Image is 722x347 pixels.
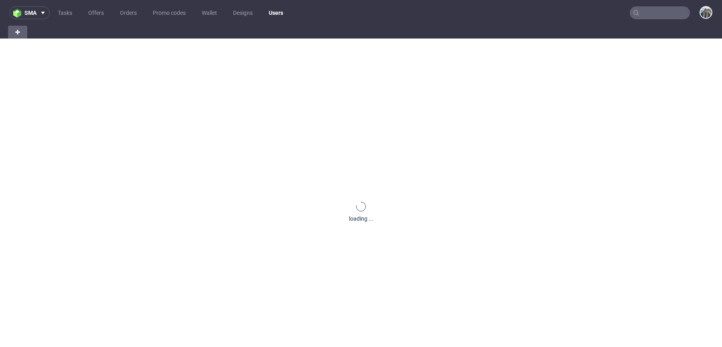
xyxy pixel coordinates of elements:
a: Promo codes [148,6,191,19]
a: Orders [115,6,142,19]
div: loading ... [349,215,373,223]
img: logo [13,8,24,18]
a: Tasks [53,6,77,19]
a: Designs [228,6,258,19]
a: Users [264,6,288,19]
button: sma [10,6,50,19]
a: Offers [83,6,109,19]
img: Zeniuk Magdalena [700,7,712,18]
a: Wallet [197,6,222,19]
span: sma [24,10,37,16]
